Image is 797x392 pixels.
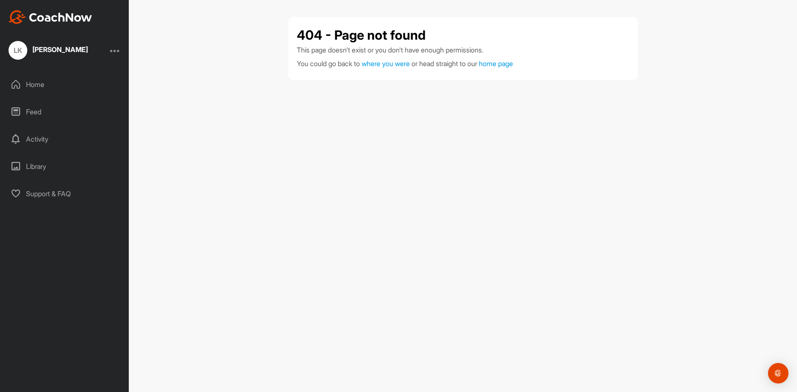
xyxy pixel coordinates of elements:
[768,363,788,383] div: Open Intercom Messenger
[9,10,92,24] img: CoachNow
[297,26,426,45] h1: 404 - Page not found
[5,183,125,204] div: Support & FAQ
[9,41,27,60] div: LK
[362,59,410,68] span: where you were
[5,74,125,95] div: Home
[297,45,629,55] p: This page doesn't exist or you don't have enough permissions.
[5,101,125,122] div: Feed
[297,58,629,69] p: You could go back to or head straight to our
[5,156,125,177] div: Library
[32,46,88,53] div: [PERSON_NAME]
[5,128,125,150] div: Activity
[479,59,513,68] a: home page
